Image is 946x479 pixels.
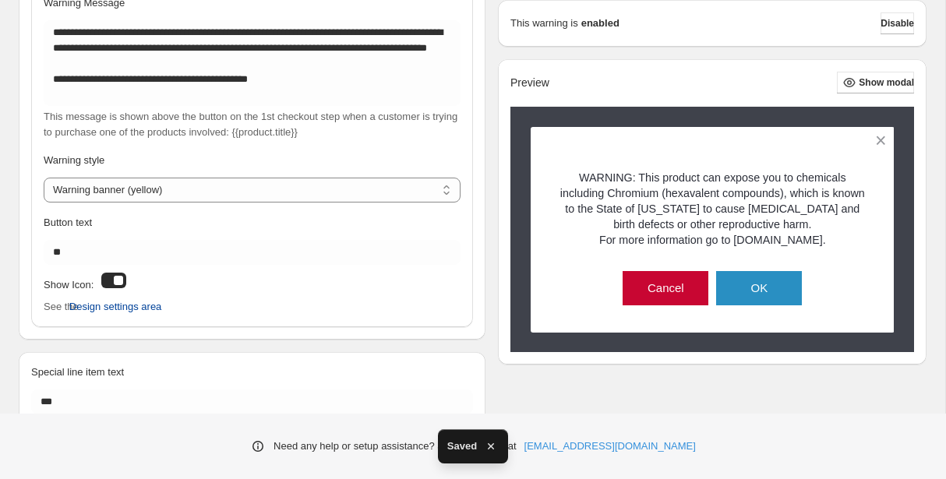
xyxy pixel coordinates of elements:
p: Show Icon: [44,277,94,293]
strong: enabled [581,16,619,31]
span: Warning style [44,154,104,166]
button: Cancel [623,271,708,305]
span: Special line item text [31,366,124,378]
span: Show modal [859,76,914,89]
body: Rich Text Area. Press ALT-0 for help. [6,12,434,83]
button: Disable [881,12,914,34]
p: See the [44,299,461,315]
h2: Preview [510,76,549,90]
p: WARNING: This product can expose you to chemicals including Chromium (hexavalent compounds), whic... [558,170,867,232]
span: This message is shown above the button on the 1st checkout step when a customer is trying to purc... [44,111,457,138]
p: For more information go to [DOMAIN_NAME]. [558,232,867,248]
span: Design settings area [69,299,162,315]
span: Disable [881,17,914,30]
p: This warning is [510,16,578,31]
button: OK [716,271,802,305]
span: Button text [44,217,92,228]
button: Show modal [837,72,914,93]
a: [EMAIL_ADDRESS][DOMAIN_NAME] [524,438,696,454]
button: Design settings area [69,294,162,319]
span: Saved [447,438,477,454]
